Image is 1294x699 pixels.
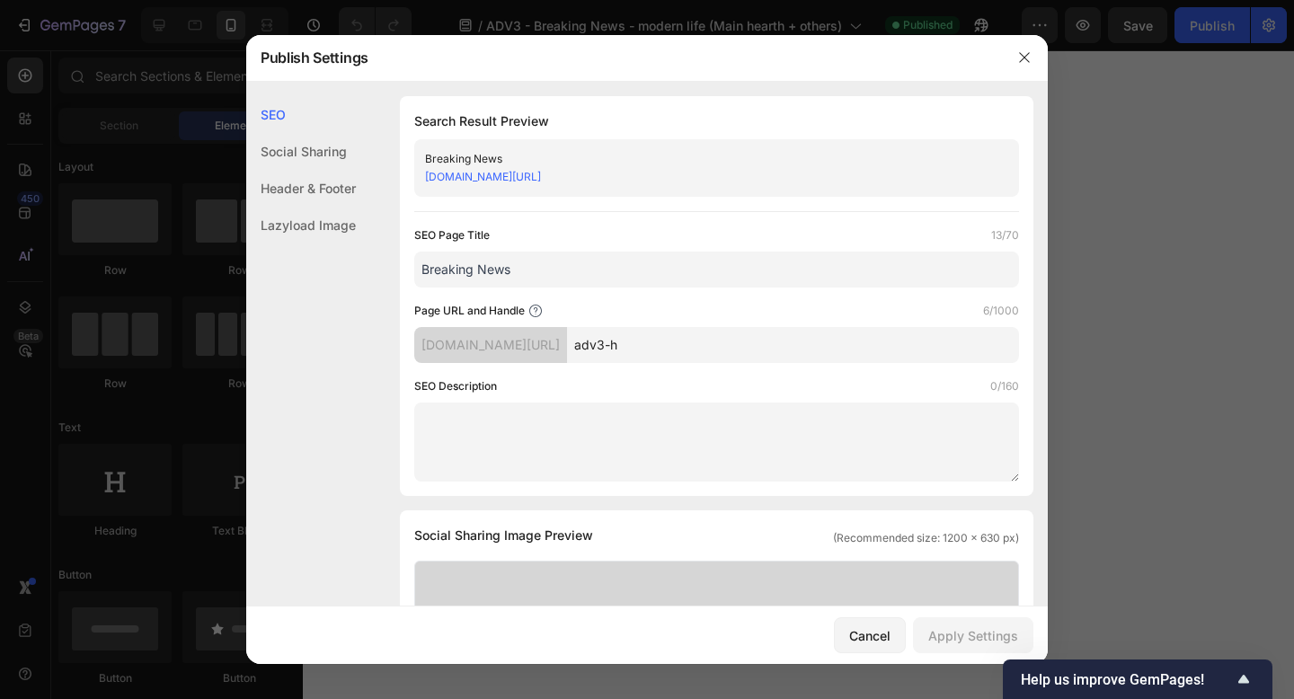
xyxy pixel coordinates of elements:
[928,626,1018,645] div: Apply Settings
[834,617,906,653] button: Cancel
[70,457,226,473] p: Posted by [PERSON_NAME]
[425,170,541,183] a: [DOMAIN_NAME][URL]
[913,617,1033,653] button: Apply Settings
[425,150,979,168] div: Breaking News
[305,84,327,106] img: gempages_582387678624875121-10bd97a8-aa5f-4844-8b6f-ab5712734da0.webp
[1021,668,1254,690] button: Show survey - Help us improve GemPages!
[6,75,177,116] img: gempages_582387678624875121-da6324ce-a38b-468d-a7f5-e311dd9766bc.webp
[88,9,165,27] span: Mobile ( 371 px)
[22,519,312,575] a: Check AvailabilityTry Risk-Free: 60-Day Guarantee!
[414,252,1019,288] input: Title
[849,626,891,645] div: Cancel
[246,170,356,207] div: Header & Footer
[246,34,1001,81] div: Publish Settings
[414,111,1019,132] h1: Search Result Preview
[991,226,1019,244] label: 13/70
[567,327,1019,363] input: Handle
[990,377,1019,395] label: 0/160
[1021,671,1233,688] span: Help us improve GemPages!
[414,377,497,395] label: SEO Description
[8,123,327,139] p: home >
[414,525,593,546] span: Social Sharing Image Preview
[983,302,1019,320] label: 6/1000
[53,122,146,139] span: heart problems
[68,489,226,526] p: Publish the page to see the content.
[19,480,55,516] img: gempages_582387678624875121-dac8435f-34f6-4070-8aec-3c0613690563.png
[414,302,525,320] label: Page URL and Handle
[414,327,567,363] div: [DOMAIN_NAME][URL]
[62,549,271,567] span: Try Risk-Free: 60-Day Guarantee!
[81,524,253,549] strong: Check Availability
[246,133,356,170] div: Social Sharing
[833,530,1019,546] span: (Recommended size: 1200 x 630 px)
[414,226,490,244] label: SEO Page Title
[246,207,356,243] div: Lazyload Image
[246,96,356,133] div: SEO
